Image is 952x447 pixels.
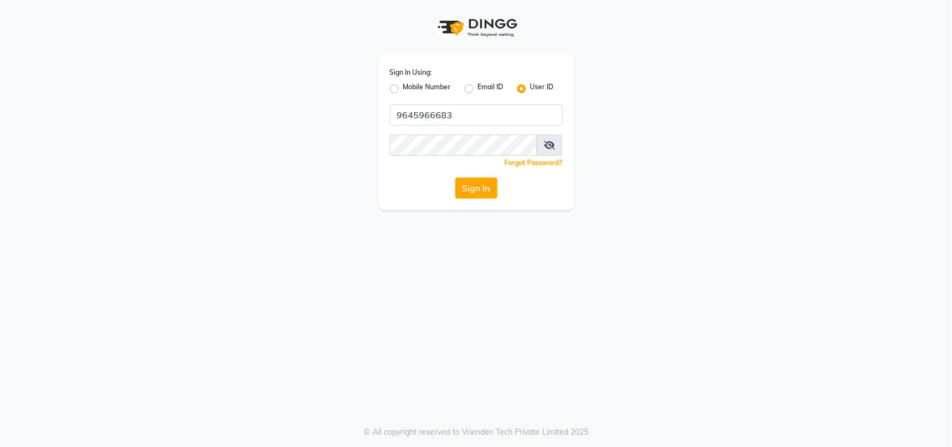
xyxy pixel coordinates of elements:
[390,104,563,126] input: Username
[530,82,554,95] label: User ID
[390,134,537,156] input: Username
[505,158,563,167] a: Forgot Password?
[390,68,432,78] label: Sign In Using:
[478,82,504,95] label: Email ID
[455,177,497,199] button: Sign In
[432,11,521,44] img: logo1.svg
[403,82,451,95] label: Mobile Number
